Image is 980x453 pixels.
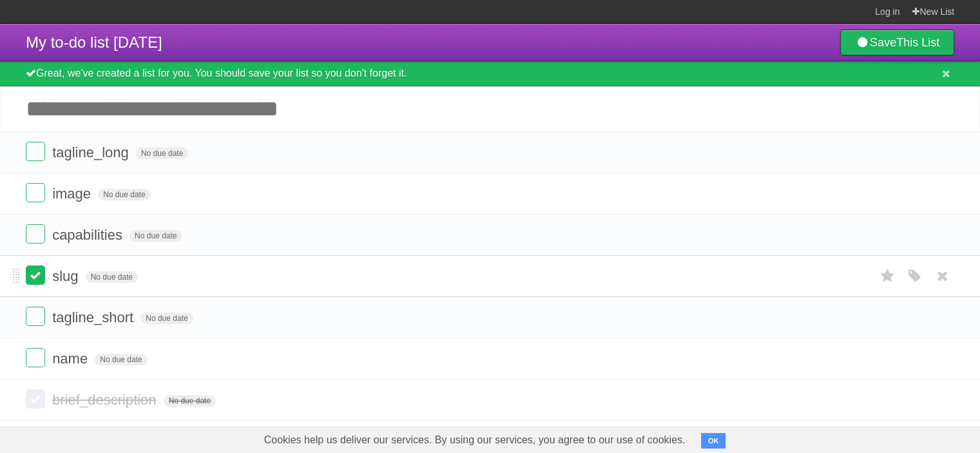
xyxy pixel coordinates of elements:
label: Star task [876,265,900,287]
label: Done [26,142,45,161]
b: This List [896,36,939,49]
span: My to-do list [DATE] [26,34,162,51]
span: slug [52,268,81,284]
span: No due date [130,230,182,242]
span: image [52,186,94,202]
span: name [52,351,91,367]
span: No due date [95,354,147,365]
span: No due date [164,395,216,407]
span: capabilities [52,227,126,243]
label: Done [26,389,45,409]
span: Cookies help us deliver our services. By using our services, you agree to our use of cookies. [251,427,698,453]
span: No due date [140,313,193,324]
span: brief_description [52,392,159,408]
label: Done [26,183,45,202]
span: No due date [86,271,138,283]
label: Done [26,348,45,367]
label: Done [26,307,45,326]
label: Done [26,224,45,244]
span: No due date [136,148,188,159]
button: OK [701,433,726,448]
span: No due date [98,189,150,200]
a: SaveThis List [840,30,954,55]
label: Done [26,265,45,285]
span: tagline_long [52,144,132,160]
span: tagline_short [52,309,137,325]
